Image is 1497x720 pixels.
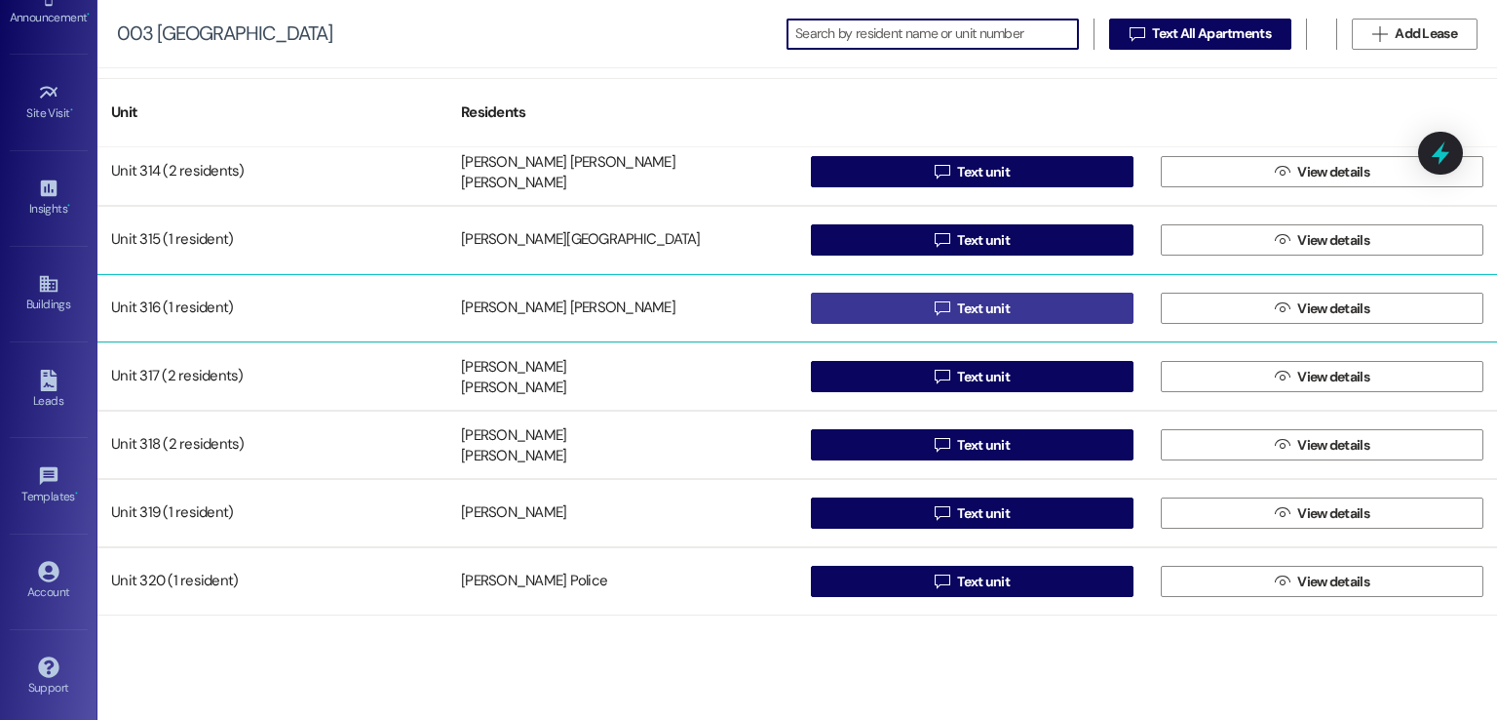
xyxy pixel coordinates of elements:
[1275,574,1289,589] i: 
[1152,23,1271,44] span: Text All Apartments
[935,300,949,316] i: 
[97,357,447,396] div: Unit 317 (2 residents)
[1297,299,1369,319] span: View details
[1297,162,1369,182] span: View details
[957,162,1010,182] span: Text unit
[811,224,1133,256] button: Text unit
[957,503,1010,524] span: Text unit
[935,437,949,453] i: 
[461,357,566,378] div: [PERSON_NAME]
[97,220,447,260] div: Unit 315 (1 resident)
[957,230,1010,251] span: Text unit
[935,369,949,384] i: 
[1297,435,1369,456] span: View details
[461,230,701,251] div: [PERSON_NAME][GEOGRAPHIC_DATA]
[1372,26,1387,42] i: 
[75,487,78,500] span: •
[1161,224,1483,256] button: View details
[10,76,88,129] a: Site Visit •
[811,361,1133,392] button: Text unit
[1161,566,1483,597] button: View details
[1275,232,1289,248] i: 
[1275,369,1289,384] i: 
[1130,26,1144,42] i: 
[97,425,447,464] div: Unit 318 (2 residents)
[1161,156,1483,187] button: View details
[1161,498,1483,529] button: View details
[70,103,73,117] span: •
[811,566,1133,597] button: Text unit
[1275,505,1289,521] i: 
[117,23,332,44] div: 003 [GEOGRAPHIC_DATA]
[10,364,88,417] a: Leads
[1275,164,1289,180] i: 
[1161,429,1483,460] button: View details
[957,299,1010,319] span: Text unit
[1275,300,1289,316] i: 
[10,267,88,320] a: Buildings
[10,460,88,512] a: Templates •
[811,156,1133,187] button: Text unit
[957,367,1010,387] span: Text unit
[957,572,1010,592] span: Text unit
[1395,23,1457,44] span: Add Lease
[10,172,88,224] a: Insights •
[10,555,88,608] a: Account
[97,494,447,533] div: Unit 319 (1 resident)
[461,447,566,467] div: [PERSON_NAME]
[10,651,88,703] a: Support
[97,289,447,328] div: Unit 316 (1 resident)
[461,503,566,524] div: [PERSON_NAME]
[87,8,90,21] span: •
[935,574,949,589] i: 
[1297,230,1369,251] span: View details
[1275,437,1289,453] i: 
[935,505,949,521] i: 
[811,498,1133,529] button: Text unit
[1352,19,1478,50] button: Add Lease
[1109,19,1291,50] button: Text All Apartments
[811,293,1133,324] button: Text unit
[1297,503,1369,524] span: View details
[461,174,566,194] div: [PERSON_NAME]
[461,425,566,446] div: [PERSON_NAME]
[935,164,949,180] i: 
[957,435,1010,456] span: Text unit
[811,429,1133,460] button: Text unit
[97,562,447,601] div: Unit 320 (1 resident)
[795,20,1078,48] input: Search by resident name or unit number
[1297,572,1369,592] span: View details
[461,379,566,399] div: [PERSON_NAME]
[67,199,70,213] span: •
[1161,293,1483,324] button: View details
[461,152,675,173] div: [PERSON_NAME] [PERSON_NAME]
[97,152,447,191] div: Unit 314 (2 residents)
[461,572,607,592] div: [PERSON_NAME] Police
[1297,367,1369,387] span: View details
[461,299,675,319] div: [PERSON_NAME] [PERSON_NAME]
[1161,361,1483,392] button: View details
[97,89,447,137] div: Unit
[447,89,797,137] div: Residents
[935,232,949,248] i: 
